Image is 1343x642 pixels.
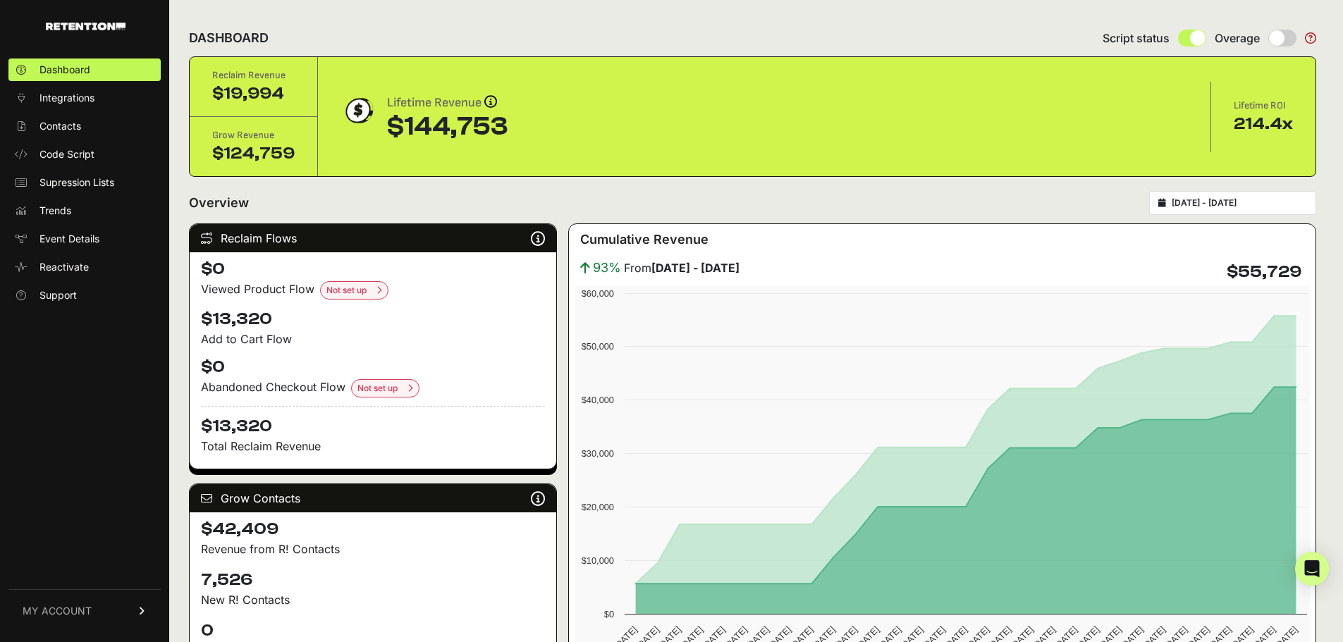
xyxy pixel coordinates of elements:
div: 214.4x [1234,113,1293,135]
span: Supression Lists [39,175,114,190]
span: MY ACCOUNT [23,604,92,618]
span: Overage [1215,30,1260,47]
span: Support [39,288,77,302]
span: From [624,259,740,276]
text: $10,000 [582,555,614,566]
div: $144,753 [387,113,508,141]
span: Reactivate [39,260,89,274]
span: Trends [39,204,71,218]
p: Total Reclaim Revenue [201,438,545,455]
h3: Cumulative Revenue [580,230,709,249]
div: Lifetime ROI [1234,99,1293,113]
a: Contacts [8,115,161,137]
p: Revenue from R! Contacts [201,541,545,557]
h2: DASHBOARD [189,28,269,48]
span: Integrations [39,91,94,105]
span: Contacts [39,119,81,133]
h4: 0 [201,619,545,642]
div: $19,994 [212,82,295,105]
p: New R! Contacts [201,591,545,608]
h4: $13,320 [201,308,545,331]
div: Open Intercom Messenger [1295,552,1329,586]
span: Dashboard [39,63,90,77]
a: MY ACCOUNT [8,589,161,632]
h4: 7,526 [201,569,545,591]
span: Code Script [39,147,94,161]
h4: $42,409 [201,518,545,541]
span: Script status [1103,30,1170,47]
a: Trends [8,199,161,222]
div: $124,759 [212,142,295,165]
img: Retention.com [46,23,125,30]
a: Support [8,284,161,307]
div: Add to Cart Flow [201,331,545,347]
a: Event Details [8,228,161,250]
text: $50,000 [582,341,614,352]
a: Code Script [8,143,161,166]
text: $30,000 [582,448,614,459]
h2: Overview [189,193,249,213]
text: $20,000 [582,502,614,512]
div: Viewed Product Flow [201,280,545,300]
div: Grow Revenue [212,128,295,142]
a: Integrations [8,87,161,109]
div: Grow Contacts [190,484,556,512]
text: $60,000 [582,288,614,299]
div: Reclaim Revenue [212,68,295,82]
a: Supression Lists [8,171,161,194]
span: Event Details [39,232,99,246]
span: 93% [593,258,621,278]
a: Dashboard [8,58,161,81]
img: dollar-coin-05c43ed7efb7bc0c12610022525b4bbbb207c7efeef5aecc26f025e68dcafac9.png [341,93,376,128]
h4: $55,729 [1227,261,1301,283]
strong: [DATE] - [DATE] [651,261,740,275]
h4: $0 [201,356,545,378]
div: Abandoned Checkout Flow [201,378,545,397]
text: $0 [604,609,614,619]
h4: $0 [201,258,545,280]
div: Lifetime Revenue [387,93,508,113]
text: $40,000 [582,395,614,405]
a: Reactivate [8,256,161,278]
h4: $13,320 [201,406,545,438]
div: Reclaim Flows [190,224,556,252]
